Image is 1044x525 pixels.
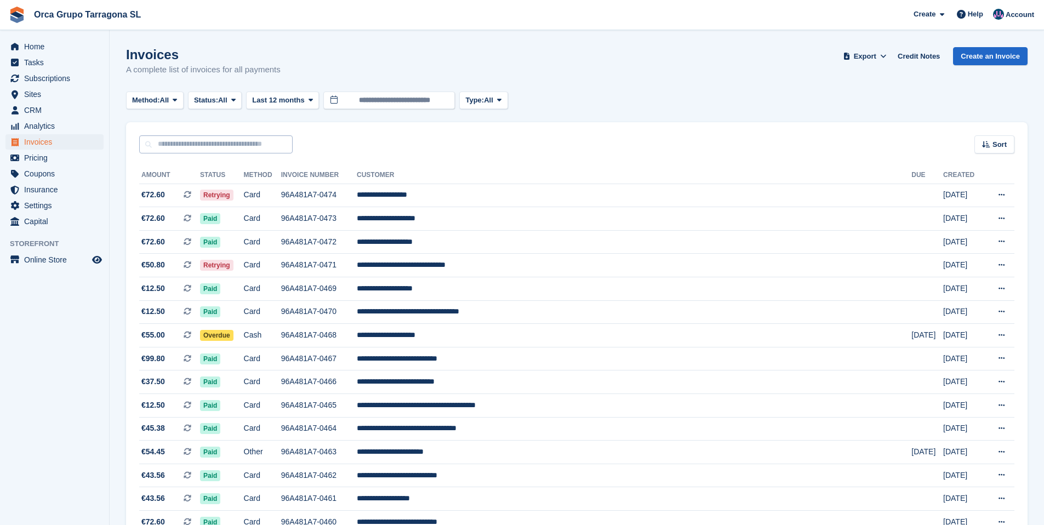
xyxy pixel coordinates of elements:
[841,47,889,65] button: Export
[943,347,984,370] td: [DATE]
[141,423,165,434] span: €45.38
[218,95,227,106] span: All
[24,118,90,134] span: Analytics
[5,150,104,166] a: menu
[244,417,281,441] td: Card
[244,184,281,207] td: Card
[281,394,357,418] td: 96A481A7-0465
[24,166,90,181] span: Coupons
[5,252,104,267] a: menu
[943,487,984,511] td: [DATE]
[5,198,104,213] a: menu
[141,400,165,411] span: €12.50
[281,347,357,370] td: 96A481A7-0467
[200,306,220,317] span: Paid
[281,300,357,324] td: 96A481A7-0470
[953,47,1028,65] a: Create an Invoice
[281,167,357,184] th: Invoice Number
[126,47,281,62] h1: Invoices
[244,324,281,347] td: Cash
[244,300,281,324] td: Card
[24,102,90,118] span: CRM
[943,277,984,301] td: [DATE]
[968,9,983,20] span: Help
[141,259,165,271] span: €50.80
[244,464,281,487] td: Card
[252,95,304,106] span: Last 12 months
[200,376,220,387] span: Paid
[126,92,184,110] button: Method: All
[943,441,984,464] td: [DATE]
[9,7,25,23] img: stora-icon-8386f47178a22dfd0bd8f6a31ec36ba5ce8667c1dd55bd0f319d3a0aa187defe.svg
[943,254,984,277] td: [DATE]
[244,370,281,394] td: Card
[854,51,876,62] span: Export
[244,254,281,277] td: Card
[24,198,90,213] span: Settings
[914,9,935,20] span: Create
[5,55,104,70] a: menu
[911,324,943,347] td: [DATE]
[281,370,357,394] td: 96A481A7-0466
[244,167,281,184] th: Method
[459,92,507,110] button: Type: All
[200,190,233,201] span: Retrying
[200,213,220,224] span: Paid
[141,213,165,224] span: €72.60
[139,167,200,184] th: Amount
[200,260,233,271] span: Retrying
[5,39,104,54] a: menu
[943,230,984,254] td: [DATE]
[1006,9,1034,20] span: Account
[141,470,165,481] span: €43.56
[281,441,357,464] td: 96A481A7-0463
[188,92,242,110] button: Status: All
[943,324,984,347] td: [DATE]
[911,167,943,184] th: Due
[244,277,281,301] td: Card
[281,277,357,301] td: 96A481A7-0469
[200,400,220,411] span: Paid
[24,252,90,267] span: Online Store
[246,92,319,110] button: Last 12 months
[281,487,357,511] td: 96A481A7-0461
[132,95,160,106] span: Method:
[5,71,104,86] a: menu
[943,167,984,184] th: Created
[281,324,357,347] td: 96A481A7-0468
[126,64,281,76] p: A complete list of invoices for all payments
[141,189,165,201] span: €72.60
[357,167,911,184] th: Customer
[893,47,944,65] a: Credit Notes
[5,166,104,181] a: menu
[194,95,218,106] span: Status:
[200,167,244,184] th: Status
[244,394,281,418] td: Card
[5,214,104,229] a: menu
[943,184,984,207] td: [DATE]
[30,5,145,24] a: Orca Grupo Tarragona SL
[141,493,165,504] span: €43.56
[141,329,165,341] span: €55.00
[141,283,165,294] span: €12.50
[943,464,984,487] td: [DATE]
[5,134,104,150] a: menu
[943,417,984,441] td: [DATE]
[244,347,281,370] td: Card
[992,139,1007,150] span: Sort
[200,447,220,458] span: Paid
[24,55,90,70] span: Tasks
[281,254,357,277] td: 96A481A7-0471
[943,300,984,324] td: [DATE]
[5,182,104,197] a: menu
[281,184,357,207] td: 96A481A7-0474
[244,207,281,231] td: Card
[465,95,484,106] span: Type:
[24,214,90,229] span: Capital
[24,134,90,150] span: Invoices
[281,207,357,231] td: 96A481A7-0473
[281,230,357,254] td: 96A481A7-0472
[24,182,90,197] span: Insurance
[200,330,233,341] span: Overdue
[911,441,943,464] td: [DATE]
